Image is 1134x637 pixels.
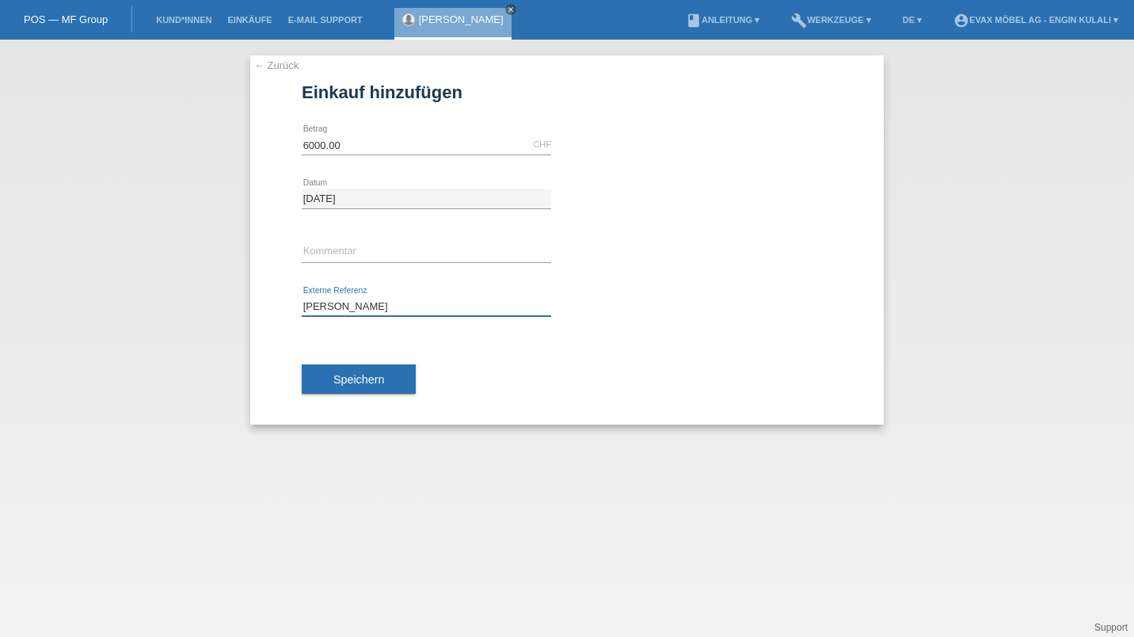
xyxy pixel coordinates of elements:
a: ← Zurück [254,59,299,71]
button: Speichern [302,364,416,395]
a: Kund*innen [148,15,219,25]
a: DE ▾ [895,15,930,25]
span: Speichern [333,373,384,386]
a: account_circleEVAX Möbel AG - Engin Kulali ▾ [946,15,1126,25]
a: buildWerkzeuge ▾ [783,15,879,25]
a: Einkäufe [219,15,280,25]
i: close [507,6,515,13]
i: build [791,13,807,29]
i: account_circle [953,13,969,29]
div: CHF [533,139,551,149]
i: book [686,13,702,29]
a: [PERSON_NAME] [419,13,504,25]
a: POS — MF Group [24,13,108,25]
a: Support [1094,622,1128,633]
a: close [505,4,516,15]
a: E-Mail Support [280,15,371,25]
h1: Einkauf hinzufügen [302,82,832,102]
a: bookAnleitung ▾ [678,15,767,25]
